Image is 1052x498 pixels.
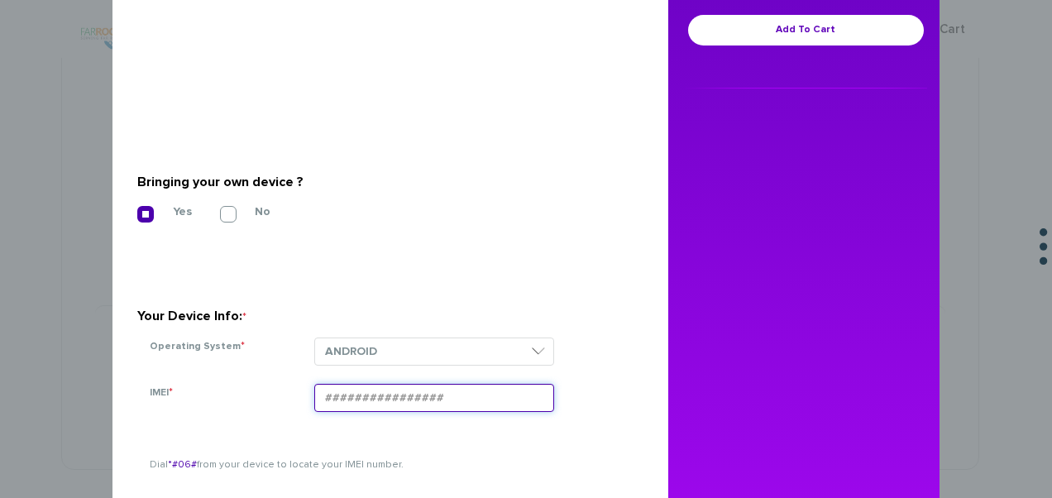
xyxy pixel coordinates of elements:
div: Your Device Info: [137,303,631,329]
div: Bringing your own device ? [137,169,631,195]
label: Operating System [150,338,245,355]
span: *#06# [168,460,197,470]
p: Dial from your device to locate your IMEI number. [150,457,619,472]
label: Yes [148,204,192,219]
input: ################ [314,384,554,412]
a: Add To Cart [688,15,924,45]
label: No [230,204,270,219]
label: IMEI [150,385,173,401]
